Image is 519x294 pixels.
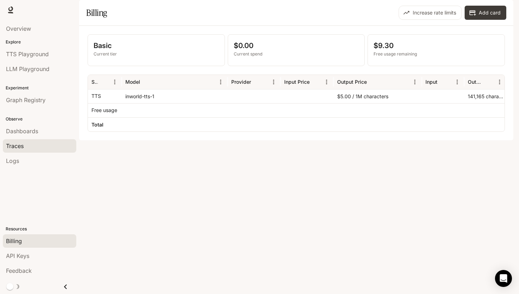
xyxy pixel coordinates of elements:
[374,40,499,51] p: $9.30
[91,107,117,114] p: Free usage
[122,89,228,103] div: inworld-tts-1
[452,77,463,87] button: Menu
[334,89,422,103] div: $5.00 / 1M characters
[284,79,310,85] div: Input Price
[91,121,103,128] h6: Total
[99,77,109,87] button: Sort
[465,6,506,20] button: Add card
[337,79,367,85] div: Output Price
[91,79,98,85] div: Service
[495,270,512,287] div: Open Intercom Messenger
[234,51,359,57] p: Current spend
[399,6,462,20] button: Increase rate limits
[425,79,437,85] div: Input
[374,51,499,57] p: Free usage remaining
[125,79,140,85] div: Model
[94,40,219,51] p: Basic
[410,77,420,87] button: Menu
[268,77,279,87] button: Menu
[468,79,483,85] div: Output
[234,40,359,51] p: $0.00
[91,93,101,100] p: TTS
[494,77,505,87] button: Menu
[86,6,107,20] h1: Billing
[109,77,120,87] button: Menu
[368,77,378,87] button: Sort
[484,77,494,87] button: Sort
[321,77,332,87] button: Menu
[215,77,226,87] button: Menu
[231,79,251,85] div: Provider
[310,77,321,87] button: Sort
[464,89,507,103] div: 141,165 characters
[438,77,449,87] button: Sort
[252,77,262,87] button: Sort
[141,77,151,87] button: Sort
[94,51,219,57] p: Current tier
